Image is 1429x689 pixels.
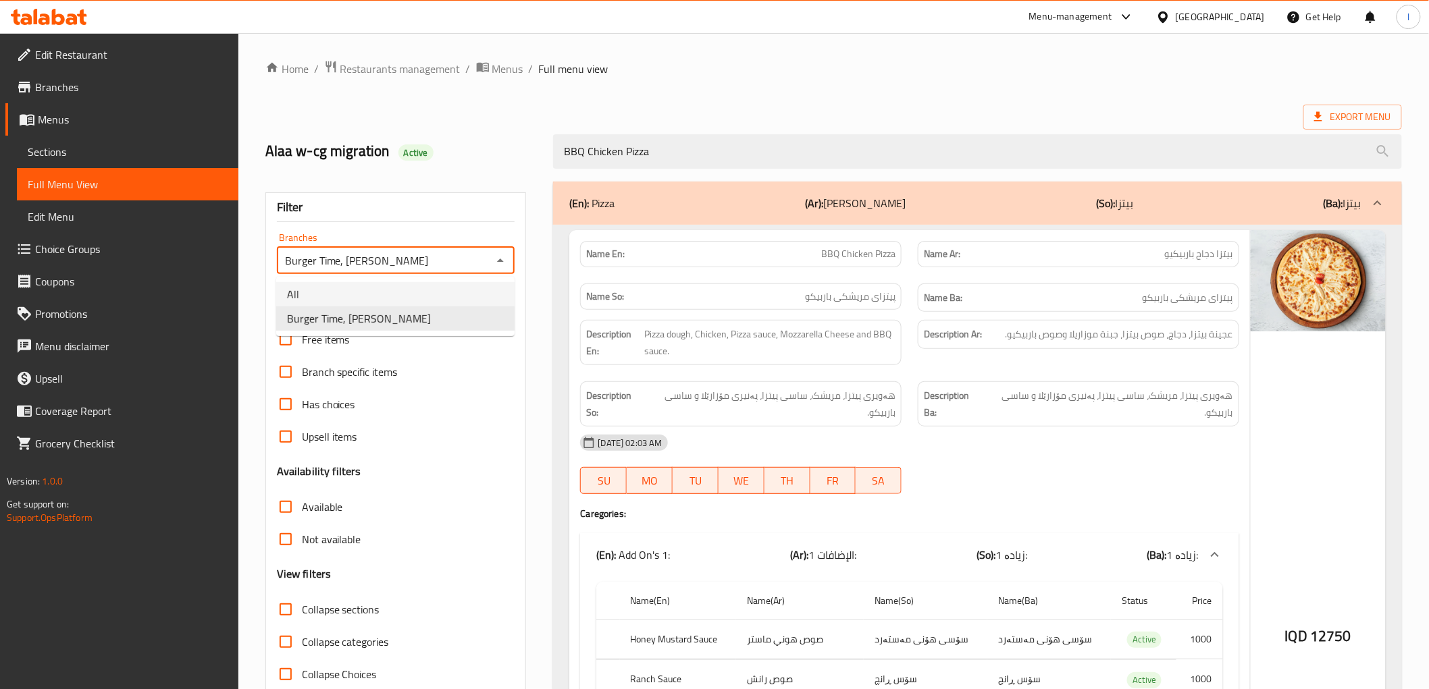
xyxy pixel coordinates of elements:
[324,60,461,78] a: Restaurants management
[805,290,895,304] span: پیتزای مریشکی باربیکو
[38,111,228,128] span: Menus
[569,195,615,211] p: Pizza
[35,47,228,63] span: Edit Restaurant
[1143,290,1233,306] span: پیتزای مریشکی باربیکو
[864,619,987,659] td: سۆسی هۆنی مەستەرد
[764,467,810,494] button: TH
[1324,195,1361,211] p: بیتزا
[35,273,228,290] span: Coupons
[17,168,238,200] a: Full Menu View
[5,71,238,103] a: Branches
[302,331,350,348] span: Free items
[995,545,1027,565] span: زیادە 1:
[1407,9,1409,24] span: l
[924,387,981,420] strong: Description Ba:
[586,387,643,420] strong: Description So:
[287,310,431,327] span: Burger Time, [PERSON_NAME]
[790,545,808,565] b: (Ar):
[856,467,902,494] button: SA
[5,362,238,395] a: Upsell
[1147,545,1167,565] b: (Ba):
[287,286,299,302] span: All
[808,545,856,565] span: الإضافات 1:
[620,582,736,620] th: Name(En)
[7,509,93,526] a: Support.OpsPlatform
[736,619,864,659] td: صوص هوني ماستر
[1310,623,1351,649] span: 12750
[1029,9,1112,25] div: Menu-management
[719,467,764,494] button: WE
[805,193,823,213] b: (Ar):
[821,247,895,261] span: BBQ Chicken Pizza
[5,395,238,427] a: Coverage Report
[17,136,238,168] a: Sections
[553,182,1401,225] div: (En): Pizza(Ar):[PERSON_NAME](So):بیتزا(Ba):بیتزا
[5,265,238,298] a: Coupons
[35,403,228,419] span: Coverage Report
[678,471,713,491] span: TU
[1096,193,1115,213] b: (So):
[7,472,40,490] span: Version:
[35,241,228,257] span: Choice Groups
[35,370,228,387] span: Upsell
[302,666,377,682] span: Collapse Choices
[302,364,398,380] span: Branch specific items
[816,471,851,491] span: FR
[632,471,667,491] span: MO
[596,547,670,563] p: Add On's 1:
[1127,672,1162,688] div: Active
[277,193,515,222] div: Filter
[1111,582,1176,620] th: Status
[491,251,510,270] button: Close
[1006,326,1233,343] span: عجينة بيتزا، دجاج، صوص بيتزا، جبنة موزاريلا وصوص باربيكيو.
[736,582,864,620] th: Name(Ar)
[265,60,1402,78] nav: breadcrumb
[1314,109,1391,126] span: Export Menu
[302,531,361,547] span: Not available
[586,326,642,359] strong: Description En:
[529,61,534,77] li: /
[302,429,357,445] span: Upsell items
[302,396,355,412] span: Has choices
[620,619,736,659] th: Honey Mustard Sauce
[1127,672,1162,688] span: Active
[492,61,523,77] span: Menus
[924,326,982,343] strong: Description Ar:
[977,545,995,565] b: (So):
[28,144,228,160] span: Sections
[5,233,238,265] a: Choice Groups
[302,499,343,515] span: Available
[1176,619,1223,659] td: 1000
[1303,105,1402,130] span: Export Menu
[984,387,1233,420] span: هەویری پیتزا، مریشک، ساسی پیتزا، پەنیری مۆزارێلا و ساسی باربیکو.
[539,61,608,77] span: Full menu view
[646,387,896,420] span: هەویری پیتزا، مریشک، ساسی پیتزا، پەنیری مۆزارێلا و ساسی باربیکو.
[5,427,238,460] a: Grocery Checklist
[580,533,1239,576] div: (En): Add On's 1:(Ar):الإضافات 1:(So):زیادە 1:(Ba):زیادە 1:
[398,144,434,161] div: Active
[987,619,1111,659] td: سۆسی هۆنی مەستەرد
[1176,9,1265,24] div: [GEOGRAPHIC_DATA]
[644,326,895,359] span: Pizza dough, Chicken, Pizza sauce, Mozzarella Cheese and BBQ sauce.
[7,495,69,513] span: Get support on:
[398,146,434,159] span: Active
[302,634,389,650] span: Collapse categories
[724,471,759,491] span: WE
[861,471,896,491] span: SA
[5,103,238,136] a: Menus
[28,209,228,225] span: Edit Menu
[265,141,538,161] h2: Alaa w-cg migration
[35,79,228,95] span: Branches
[627,467,673,494] button: MO
[28,176,228,192] span: Full Menu View
[580,467,627,494] button: SU
[35,306,228,322] span: Promotions
[810,467,856,494] button: FR
[5,330,238,362] a: Menu disclaimer
[924,247,960,261] strong: Name Ar:
[35,338,228,354] span: Menu disclaimer
[1127,632,1162,648] div: Active
[1251,230,1386,331] img: mmw_638196536682521362
[277,566,332,582] h3: View filters
[553,134,1401,169] input: search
